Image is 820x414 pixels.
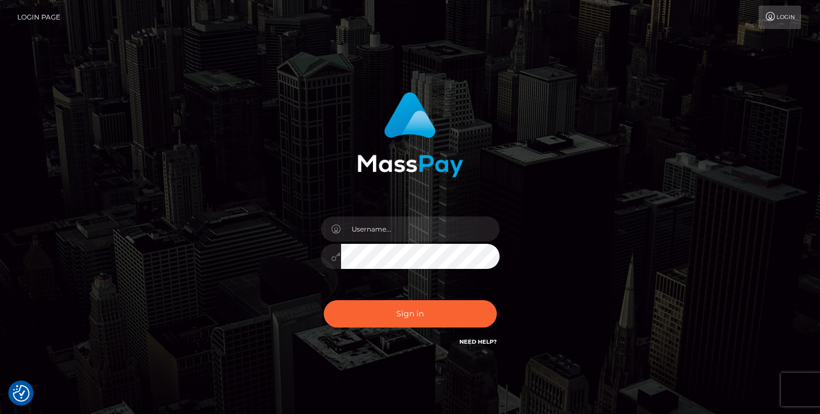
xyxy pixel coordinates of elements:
[13,385,30,402] img: Revisit consent button
[17,6,60,29] a: Login Page
[459,338,497,345] a: Need Help?
[357,92,463,177] img: MassPay Login
[13,385,30,402] button: Consent Preferences
[324,300,497,328] button: Sign in
[759,6,801,29] a: Login
[341,216,500,242] input: Username...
